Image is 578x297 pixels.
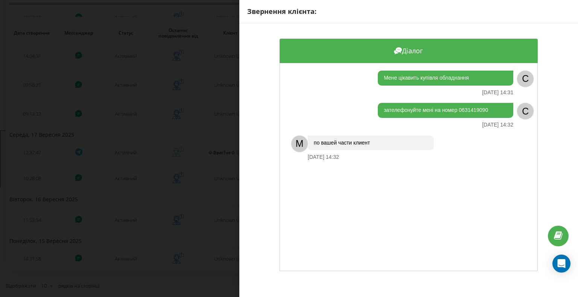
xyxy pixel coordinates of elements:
[378,71,513,86] div: Мене цікавить купівля обладнання
[291,136,308,152] div: M
[482,122,513,128] div: [DATE] 14:32
[308,136,434,151] div: по вашей части клиент
[482,89,513,96] div: [DATE] 14:31
[280,39,538,63] div: Діалог
[517,103,534,119] div: C
[552,255,570,273] div: Open Intercom Messenger
[517,71,534,87] div: C
[247,7,570,17] div: Звернення клієнта:
[308,154,339,160] div: [DATE] 14:32
[378,103,513,118] div: зателефонуйте мені на номер 0631419090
